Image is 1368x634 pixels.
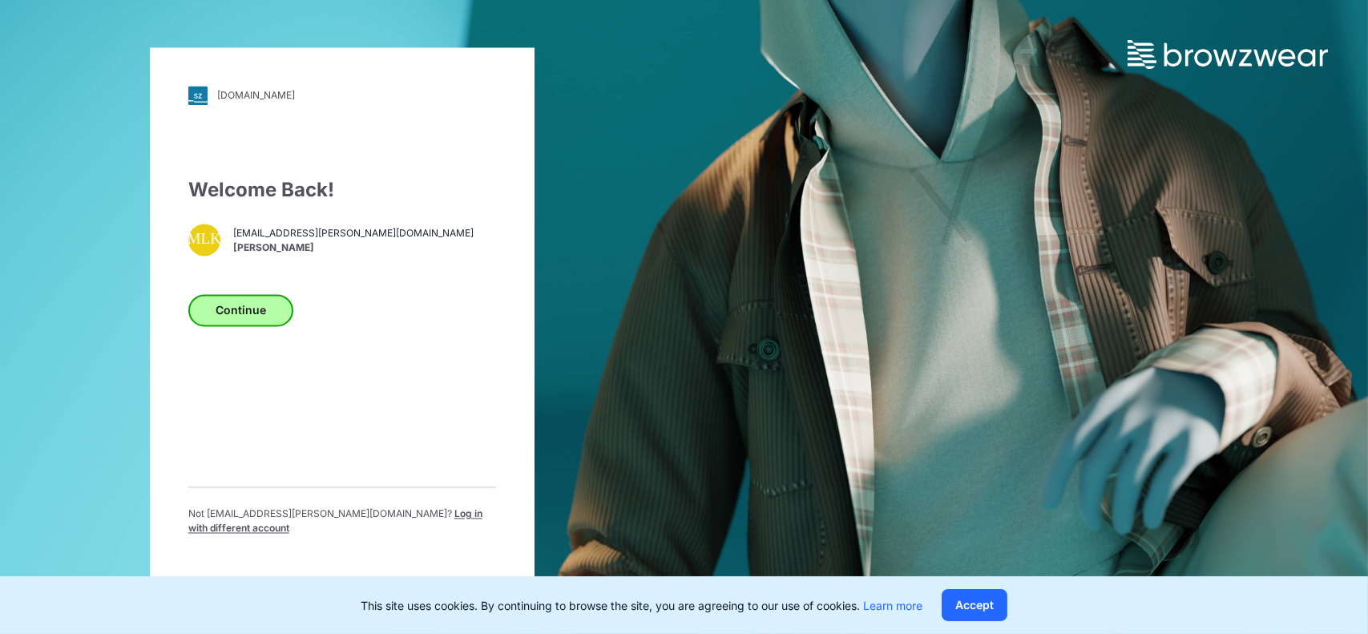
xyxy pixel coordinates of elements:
p: Not [EMAIL_ADDRESS][PERSON_NAME][DOMAIN_NAME] ? [188,507,496,535]
img: browzwear-logo.73288ffb.svg [1128,40,1328,69]
button: Continue [188,294,293,326]
a: [DOMAIN_NAME] [188,86,496,105]
img: svg+xml;base64,PHN2ZyB3aWR0aD0iMjgiIGhlaWdodD0iMjgiIHZpZXdCb3g9IjAgMCAyOCAyOCIgZmlsbD0ibm9uZSIgeG... [188,86,208,105]
p: This site uses cookies. By continuing to browse the site, you are agreeing to our use of cookies. [361,597,922,614]
div: Welcome Back! [188,176,496,204]
span: [PERSON_NAME] [233,241,474,256]
a: Learn more [863,599,922,612]
span: [EMAIL_ADDRESS][PERSON_NAME][DOMAIN_NAME] [233,227,474,241]
div: MLK [188,224,220,256]
button: Accept [942,589,1007,621]
div: [DOMAIN_NAME] [217,90,295,102]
